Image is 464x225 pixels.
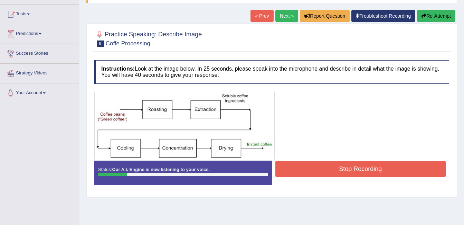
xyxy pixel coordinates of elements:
[250,10,273,22] a: « Prev
[0,4,79,22] a: Tests
[351,10,415,22] a: Troubleshoot Recording
[0,83,79,101] a: Your Account
[0,24,79,42] a: Predictions
[0,44,79,61] a: Success Stories
[106,40,150,47] small: Coffe Processing
[112,167,210,172] strong: Our A.I. Engine is now listening to your voice.
[94,29,202,47] h2: Practice Speaking: Describe Image
[275,161,446,177] button: Stop Recording
[97,40,104,47] span: 6
[300,10,350,22] button: Report Question
[101,66,135,72] b: Instructions:
[94,161,272,185] div: Status:
[417,10,455,22] button: Re-Attempt
[275,10,298,22] a: Next »
[94,60,449,83] h4: Look at the image below. In 25 seconds, please speak into the microphone and describe in detail w...
[0,64,79,81] a: Strategy Videos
